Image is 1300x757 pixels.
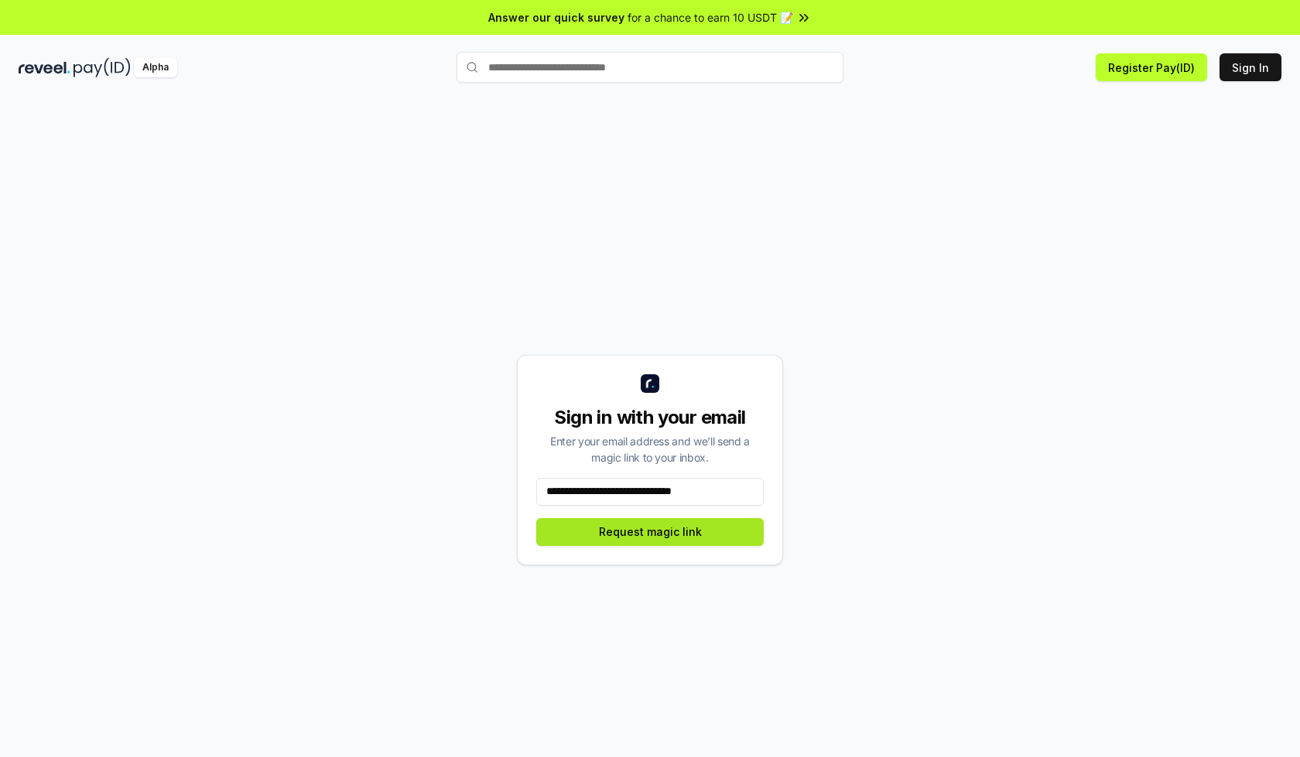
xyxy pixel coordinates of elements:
button: Sign In [1220,53,1281,81]
img: reveel_dark [19,58,70,77]
button: Request magic link [536,518,764,546]
img: pay_id [74,58,131,77]
span: for a chance to earn 10 USDT 📝 [628,9,793,26]
div: Alpha [134,58,177,77]
div: Enter your email address and we’ll send a magic link to your inbox. [536,433,764,465]
img: logo_small [641,374,659,393]
button: Register Pay(ID) [1096,53,1207,81]
div: Sign in with your email [536,405,764,430]
span: Answer our quick survey [488,9,624,26]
